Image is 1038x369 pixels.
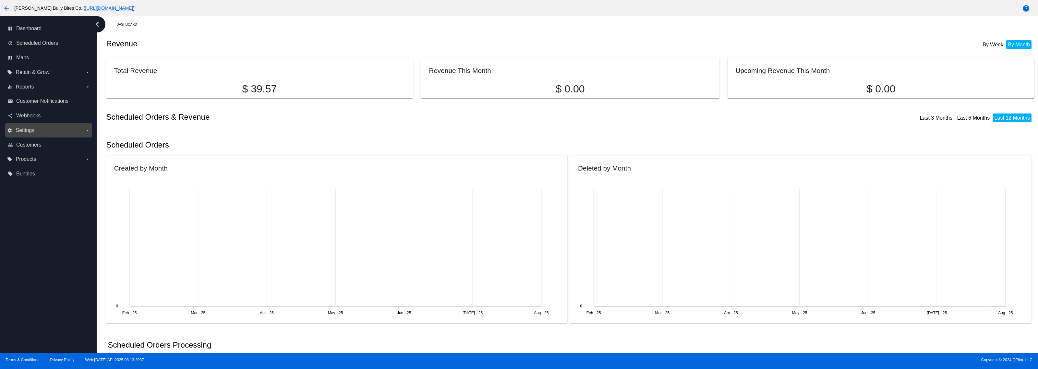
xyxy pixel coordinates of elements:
a: dashboard Dashboard [8,23,90,34]
i: equalizer [7,84,12,89]
text: Feb - 25 [586,311,601,315]
a: email Customer Notifications [8,96,90,106]
a: update Scheduled Orders [8,38,90,48]
text: 0 [116,304,118,308]
h2: Revenue This Month [429,67,491,74]
h2: Deleted by Month [578,164,631,172]
i: people_outline [8,142,13,148]
text: Jun - 25 [861,311,875,315]
span: Maps [16,55,29,61]
a: [URL][DOMAIN_NAME] [85,6,133,11]
a: Last 6 Months [957,115,990,121]
i: local_offer [7,70,12,75]
a: Terms & Conditions [6,358,39,362]
h2: Created by Month [114,164,167,172]
text: Aug - 25 [534,311,549,315]
a: Last 3 Months [920,115,953,121]
mat-icon: help [1022,5,1030,12]
span: Dashboard [16,26,42,31]
a: map Maps [8,53,90,63]
text: Apr - 25 [260,311,274,315]
p: $ 39.57 [114,83,405,95]
a: share Webhooks [8,111,90,121]
span: Bundles [16,171,35,177]
text: Apr - 25 [724,311,738,315]
p: $ 0.00 [429,83,711,95]
span: Customers [16,142,41,148]
span: Copyright © 2024 QPilot, LLC [525,358,1032,362]
text: 0 [580,304,582,308]
i: settings [7,128,12,133]
span: Reports [16,84,34,90]
span: Products [16,156,36,162]
mat-icon: arrow_back [3,5,10,12]
text: Mar - 25 [191,311,206,315]
text: Jun - 25 [397,311,411,315]
text: [DATE] - 25 [463,311,483,315]
text: May - 25 [328,311,343,315]
a: people_outline Customers [8,140,90,150]
h2: Total Revenue [114,67,157,74]
i: update [8,41,13,46]
span: Webhooks [16,113,41,119]
i: arrow_drop_down [85,70,90,75]
i: local_offer [7,157,12,162]
h2: Scheduled Orders [106,140,570,149]
i: email [8,99,13,104]
h2: Revenue [106,39,570,48]
a: local_offer Bundles [8,169,90,179]
p: $ 0.00 [735,83,1026,95]
h2: Scheduled Orders Processing [108,340,211,350]
li: By Week [981,40,1005,49]
text: May - 25 [792,311,807,315]
a: Dashboard [116,19,143,30]
span: Settings [16,127,34,133]
i: chevron_left [92,19,103,30]
text: Mar - 25 [655,311,670,315]
a: Privacy Policy [50,358,75,362]
a: Web:[DATE] API:2025.08.13.2007 [85,358,144,362]
i: share [8,113,13,118]
span: [PERSON_NAME] Bully Bites Co. ( ) [14,6,135,11]
i: arrow_drop_down [85,128,90,133]
i: arrow_drop_down [85,157,90,162]
span: Customer Notifications [16,98,68,104]
text: [DATE] - 25 [927,311,947,315]
a: Last 12 Months [995,115,1030,121]
h2: Upcoming Revenue This Month [735,67,830,74]
i: map [8,55,13,60]
span: Retain & Grow [16,69,49,75]
text: Aug - 25 [998,311,1013,315]
span: Scheduled Orders [16,40,58,46]
i: arrow_drop_down [85,84,90,89]
li: By Month [1006,40,1032,49]
i: dashboard [8,26,13,31]
i: local_offer [8,171,13,176]
h2: Scheduled Orders & Revenue [106,113,570,122]
text: Feb - 25 [122,311,137,315]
